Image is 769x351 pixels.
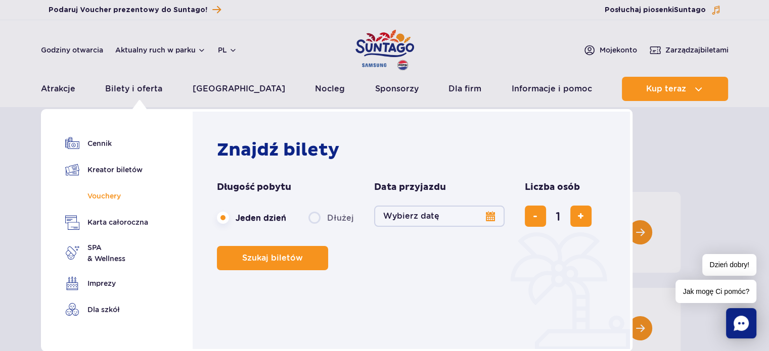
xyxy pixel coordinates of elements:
a: Informacje i pomoc [512,77,592,101]
label: Jeden dzień [217,207,286,228]
a: Dla firm [448,77,481,101]
button: Aktualny ruch w parku [115,46,206,54]
h2: Znajdź bilety [217,139,611,161]
a: Sponsorzy [375,77,419,101]
button: Kup teraz [622,77,728,101]
span: Szukaj biletów [242,254,303,263]
span: Dzień dobry! [702,254,756,276]
div: Chat [726,308,756,338]
button: pl [218,45,237,55]
span: Data przyjazdu [374,181,446,193]
a: Mojekonto [583,44,637,56]
a: Karta całoroczna [65,216,148,230]
a: SPA& Wellness [65,242,148,265]
a: [GEOGRAPHIC_DATA] [193,77,285,101]
a: Bilety i oferta [105,77,162,101]
span: SPA & Wellness [87,242,125,265]
span: Zarządzaj biletami [665,45,729,55]
input: liczba biletów [546,204,570,228]
button: Wybierz datę [374,206,505,227]
form: Planowanie wizyty w Park of Poland [217,181,611,270]
button: Szukaj biletów [217,246,328,270]
a: Cennik [65,136,148,151]
button: dodaj bilet [570,206,592,227]
span: Liczba osób [525,181,580,193]
a: Vouchery [65,189,148,204]
span: Jak mogę Ci pomóc? [675,280,756,303]
a: Nocleg [315,77,345,101]
span: Długość pobytu [217,181,291,193]
a: Godziny otwarcia [41,45,103,55]
span: Kup teraz [646,84,686,93]
button: usuń bilet [525,206,546,227]
a: Kreator biletów [65,163,148,177]
a: Zarządzajbiletami [649,44,729,56]
label: Dłużej [308,207,354,228]
span: Moje konto [600,45,637,55]
a: Dla szkół [65,303,148,317]
a: Atrakcje [41,77,75,101]
a: Imprezy [65,277,148,291]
